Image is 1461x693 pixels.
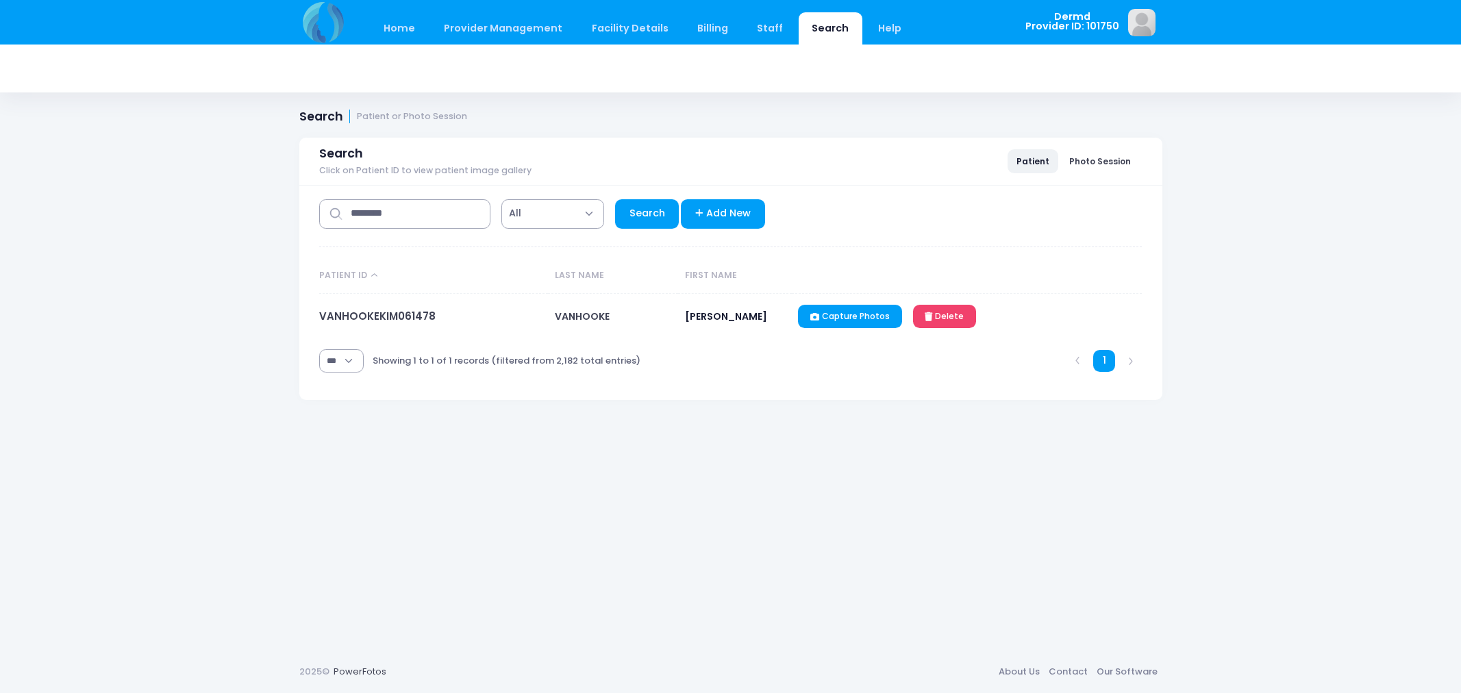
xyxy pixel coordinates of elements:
[299,110,468,124] h1: Search
[681,199,765,229] a: Add New
[373,345,640,377] div: Showing 1 to 1 of 1 records (filtered from 2,182 total entries)
[1128,9,1156,36] img: image
[509,206,521,220] span: All
[1008,149,1058,173] a: Patient
[299,665,329,678] span: 2025©
[1092,659,1162,684] a: Our Software
[578,12,682,45] a: Facility Details
[1060,149,1140,173] a: Photo Session
[913,305,976,328] a: Delete
[995,659,1045,684] a: About Us
[1025,12,1119,32] span: Dermd Provider ID: 101750
[798,305,901,328] a: Capture Photos
[319,258,548,294] th: Patient ID: activate to sort column descending
[431,12,576,45] a: Provider Management
[684,12,741,45] a: Billing
[334,665,386,678] a: PowerFotos
[685,310,767,323] span: [PERSON_NAME]
[501,199,604,229] span: All
[548,258,678,294] th: Last Name: activate to sort column ascending
[357,112,467,122] small: Patient or Photo Session
[1045,659,1092,684] a: Contact
[319,147,363,161] span: Search
[371,12,429,45] a: Home
[555,310,610,323] span: VANHOOKE
[678,258,792,294] th: First Name: activate to sort column ascending
[799,12,862,45] a: Search
[864,12,914,45] a: Help
[1093,350,1116,373] a: 1
[744,12,797,45] a: Staff
[615,199,679,229] a: Search
[319,166,532,176] span: Click on Patient ID to view patient image gallery
[319,309,436,323] a: VANHOOKEKIM061478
